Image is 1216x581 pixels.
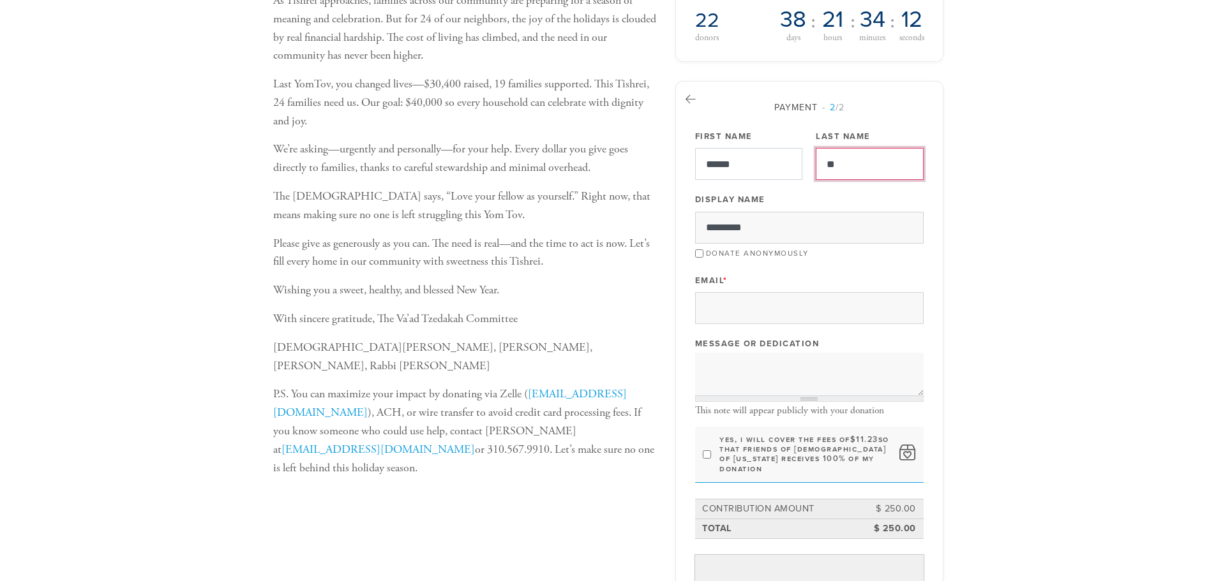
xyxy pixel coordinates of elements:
[816,131,871,142] label: Last Name
[700,500,860,518] td: Contribution Amount
[786,34,800,43] span: days
[901,8,922,31] span: 12
[859,34,885,43] span: minutes
[273,75,656,130] p: Last YomTov, you changed lives—$30,400 raised, 19 families supported. This Tishrei, 24 families n...
[695,338,820,349] label: Message or dedication
[695,131,753,142] label: First Name
[822,8,843,31] span: 21
[273,310,656,328] p: With sincere gratitude, The Va’ad Tzedakah Committee
[695,33,774,42] div: donors
[719,435,891,473] label: Yes, I will cover the fees of so that Friends of [DEMOGRAPHIC_DATA] of [US_STATE] receives 100% o...
[811,11,816,32] span: :
[706,249,809,258] label: Donate Anonymously
[780,8,806,31] span: 38
[850,434,857,445] span: $
[860,500,918,518] td: $ 250.00
[850,11,855,32] span: :
[695,194,765,205] label: Display Name
[823,34,842,43] span: hours
[273,385,656,477] p: P.S. You can maximize your impact by donating via Zelle ( ), ACH, or wire transfer to avoid credi...
[856,434,878,445] span: 11.23
[273,140,656,177] p: We’re asking—urgently and personally—for your help. Every dollar you give goes directly to famili...
[273,188,656,224] p: The [DEMOGRAPHIC_DATA] says, “Love your fellow as yourself.” Right now, that means making sure no...
[273,235,656,272] p: Please give as generously as you can. The need is real—and the time to act is now. Let’s fill eve...
[899,34,924,43] span: seconds
[273,281,656,300] p: Wishing you a sweet, healthy, and blessed New Year.
[830,102,836,113] span: 2
[860,8,885,31] span: 34
[723,276,728,286] span: This field is required.
[695,275,728,286] label: Email
[273,339,656,376] p: [DEMOGRAPHIC_DATA][PERSON_NAME], [PERSON_NAME], [PERSON_NAME], Rabbi [PERSON_NAME]
[695,405,924,416] div: This note will appear publicly with your donation
[281,442,475,457] a: [EMAIL_ADDRESS][DOMAIN_NAME]
[822,102,844,113] span: /2
[890,11,895,32] span: :
[695,101,924,114] div: Payment
[695,8,774,33] h2: 22
[700,520,860,538] td: Total
[860,520,918,538] td: $ 250.00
